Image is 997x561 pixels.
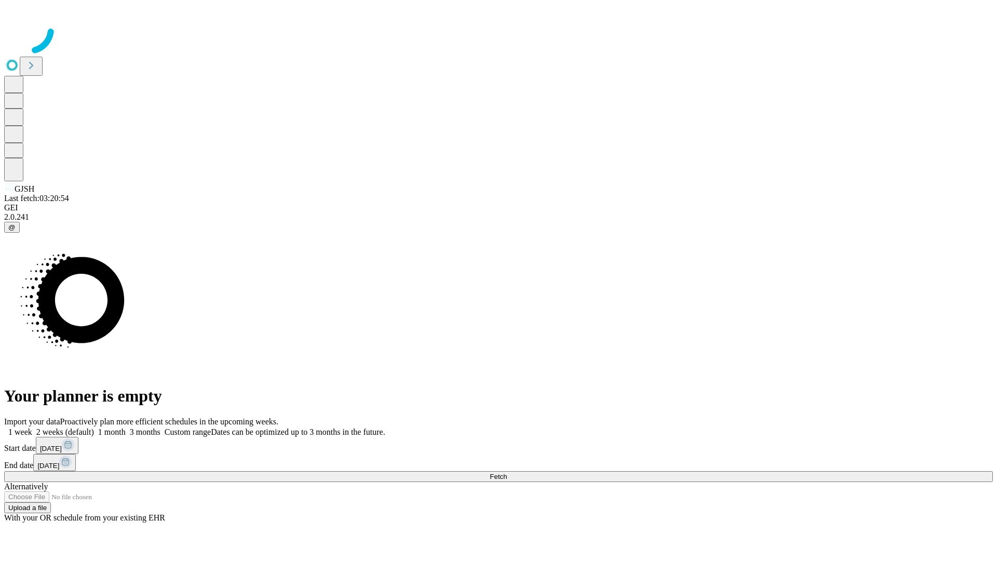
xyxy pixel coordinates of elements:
[165,428,211,436] span: Custom range
[4,212,993,222] div: 2.0.241
[8,223,16,231] span: @
[4,194,69,203] span: Last fetch: 03:20:54
[33,454,76,471] button: [DATE]
[36,428,94,436] span: 2 weeks (default)
[130,428,160,436] span: 3 months
[15,184,34,193] span: GJSH
[4,222,20,233] button: @
[4,513,165,522] span: With your OR schedule from your existing EHR
[40,445,62,452] span: [DATE]
[36,437,78,454] button: [DATE]
[4,454,993,471] div: End date
[37,462,59,470] span: [DATE]
[4,502,51,513] button: Upload a file
[490,473,507,480] span: Fetch
[4,203,993,212] div: GEI
[211,428,385,436] span: Dates can be optimized up to 3 months in the future.
[4,417,60,426] span: Import your data
[4,386,993,406] h1: Your planner is empty
[4,482,48,491] span: Alternatively
[98,428,126,436] span: 1 month
[60,417,278,426] span: Proactively plan more efficient schedules in the upcoming weeks.
[8,428,32,436] span: 1 week
[4,437,993,454] div: Start date
[4,471,993,482] button: Fetch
